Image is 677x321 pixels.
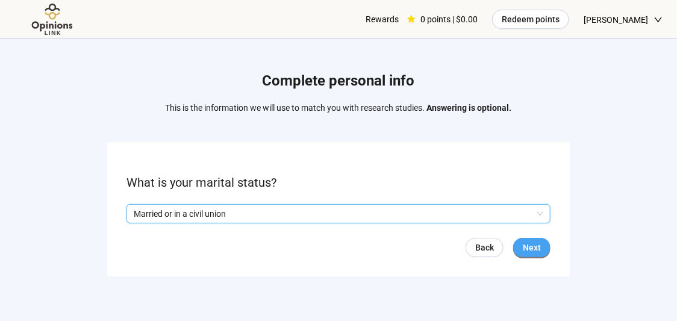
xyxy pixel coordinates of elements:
span: Back [475,241,494,254]
p: Married or in a civil union [134,205,532,223]
button: Next [513,238,551,257]
p: What is your marital status? [126,173,551,192]
h1: Complete personal info [166,70,512,93]
span: down [654,16,663,24]
span: [PERSON_NAME] [584,1,648,39]
span: Next [523,241,541,254]
span: star [407,15,416,23]
strong: Answering is optional. [427,103,512,113]
button: Redeem points [492,10,569,29]
p: This is the information we will use to match you with research studies. [166,101,512,114]
a: Back [466,238,504,257]
span: Redeem points [502,13,560,26]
